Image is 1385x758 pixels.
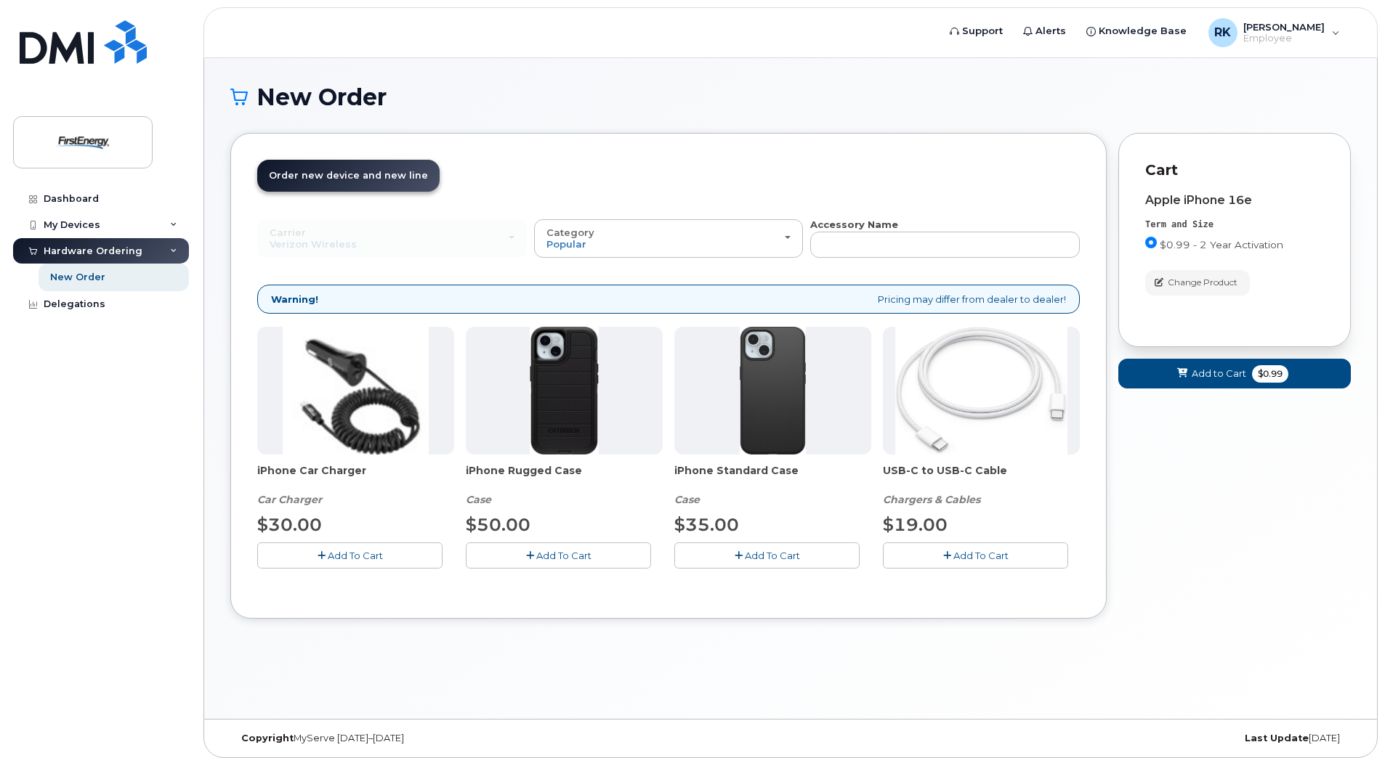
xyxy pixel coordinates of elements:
strong: Warning! [271,293,318,306]
iframe: Messenger Launcher [1322,695,1374,747]
strong: Last Update [1245,733,1309,743]
button: Add to Cart $0.99 [1118,359,1351,388]
span: $0.99 [1252,365,1288,383]
span: iPhone Car Charger [257,463,454,492]
input: $0.99 - 2 Year Activation [1145,237,1157,248]
div: iPhone Car Charger [257,463,454,507]
button: Add To Cart [883,542,1068,568]
p: Cart [1145,160,1324,181]
div: Pricing may differ from dealer to dealer! [257,285,1080,314]
div: MyServe [DATE]–[DATE] [230,733,604,744]
img: Symmetry.jpg [740,327,806,455]
span: $35.00 [674,514,739,535]
span: $50.00 [466,514,530,535]
span: USB-C to USB-C Cable [883,463,1080,492]
div: iPhone Rugged Case [466,463,663,507]
button: Add To Cart [466,542,651,568]
span: Popular [546,238,586,250]
button: Change Product [1145,270,1250,296]
img: USB-C.jpg [895,327,1067,455]
span: Add To Cart [953,550,1009,561]
span: iPhone Standard Case [674,463,871,492]
img: iphonesecg.jpg [283,327,429,455]
span: Add to Cart [1192,367,1246,380]
button: Add To Cart [674,542,860,568]
strong: Accessory Name [810,219,898,230]
span: Order new device and new line [269,170,428,181]
div: [DATE] [977,733,1351,744]
em: Case [674,493,700,506]
h1: New Order [230,84,1351,110]
span: Change Product [1168,276,1237,289]
span: Add To Cart [536,550,591,561]
span: Category [546,227,594,238]
span: Add To Cart [745,550,800,561]
button: Add To Cart [257,542,443,568]
span: $19.00 [883,514,948,535]
div: USB-C to USB-C Cable [883,463,1080,507]
div: Term and Size [1145,219,1324,231]
span: iPhone Rugged Case [466,463,663,492]
button: Category Popular [534,219,804,257]
span: $0.99 - 2 Year Activation [1160,239,1283,250]
div: Apple iPhone 16e [1145,194,1324,207]
div: iPhone Standard Case [674,463,871,507]
em: Chargers & Cables [883,493,980,506]
span: Add To Cart [328,550,383,561]
em: Car Charger [257,493,322,506]
em: Case [466,493,491,506]
img: Defender.jpg [530,327,599,455]
strong: Copyright [241,733,294,743]
span: $30.00 [257,514,322,535]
